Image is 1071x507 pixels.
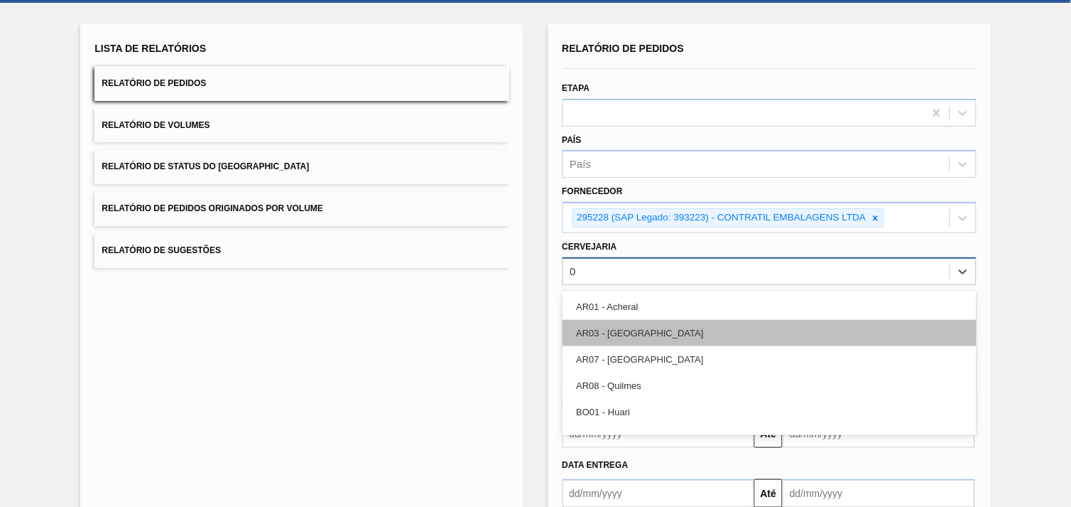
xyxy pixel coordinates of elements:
div: País [570,159,592,171]
button: Relatório de Volumes [94,108,509,143]
label: Fornecedor [562,186,623,196]
span: Relatório de Sugestões [102,245,221,255]
button: Relatório de Sugestões [94,233,509,268]
span: Relatório de Volumes [102,120,210,130]
div: AR01 - Acheral [562,294,977,320]
span: Relatório de Pedidos [562,43,685,54]
span: Lista de Relatórios [94,43,206,54]
span: Data entrega [562,460,629,470]
button: Relatório de Status do [GEOGRAPHIC_DATA] [94,149,509,184]
div: BO01 - Huari [562,399,977,425]
div: AR08 - Quilmes [562,373,977,399]
label: País [562,135,582,145]
div: AR07 - [GEOGRAPHIC_DATA] [562,346,977,373]
span: Relatório de Pedidos [102,78,206,88]
button: Relatório de Pedidos [94,66,509,101]
span: Relatório de Status do [GEOGRAPHIC_DATA] [102,161,309,171]
button: Relatório de Pedidos Originados por Volume [94,191,509,226]
span: Relatório de Pedidos Originados por Volume [102,203,323,213]
label: Cervejaria [562,242,617,252]
div: 295228 (SAP Legado: 393223) - CONTRATIL EMBALAGENS LTDA [573,209,869,227]
label: Etapa [562,83,590,93]
div: BO02 - [GEOGRAPHIC_DATA] [562,425,977,452]
div: AR03 - [GEOGRAPHIC_DATA] [562,320,977,346]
